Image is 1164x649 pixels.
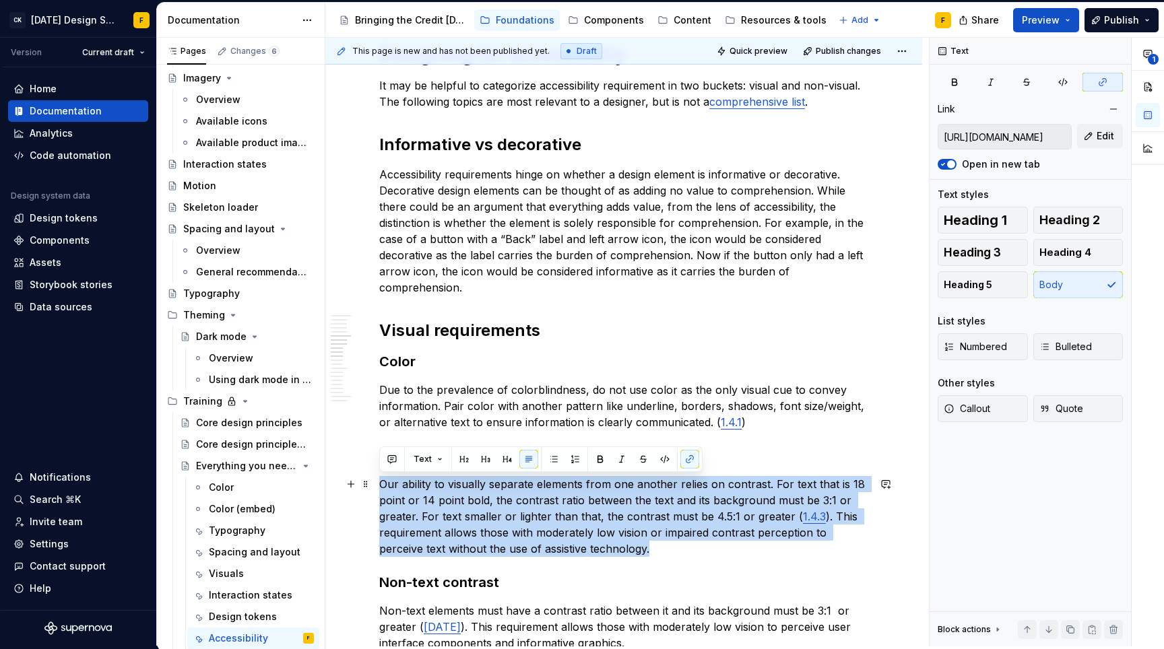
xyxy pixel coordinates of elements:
[187,541,319,563] a: Spacing and layout
[209,351,253,365] div: Overview
[352,46,550,57] span: This page is new and has not been published yet.
[307,631,310,645] div: F
[938,395,1028,422] button: Callout
[938,624,991,635] div: Block actions
[174,412,319,434] a: Core design principles
[30,493,81,506] div: Search ⌘K
[196,459,298,473] div: Everything you need to know
[8,578,148,599] button: Help
[168,13,295,27] div: Documentation
[1033,207,1124,234] button: Heading 2
[496,13,554,27] div: Foundations
[379,382,868,430] p: Due to the prevalence of colorblindness, do not use color as the only visual cue to convey inform...
[209,481,234,494] div: Color
[183,179,216,193] div: Motion
[76,43,151,62] button: Current draft
[30,256,61,269] div: Assets
[31,13,117,27] div: [DATE] Design System
[379,77,868,110] p: It may be helpful to categorize accessibility requirement in two buckets: visual and non-visual. ...
[379,134,868,156] h2: Informative vs decorative
[174,240,319,261] a: Overview
[30,149,111,162] div: Code automation
[196,438,307,451] div: Core design principles (embed)
[30,278,112,292] div: Storybook stories
[8,274,148,296] a: Storybook stories
[8,230,148,251] a: Components
[1104,13,1139,27] span: Publish
[8,489,148,510] button: Search ⌘K
[8,145,148,166] a: Code automation
[30,104,102,118] div: Documentation
[162,67,319,89] a: Imagery
[8,207,148,229] a: Design tokens
[938,188,989,201] div: Text styles
[938,620,1003,639] div: Block actions
[209,631,268,645] div: Accessibility
[44,621,112,635] a: Supernova Logo
[1097,129,1114,143] span: Edit
[944,340,1007,353] span: Numbered
[209,373,311,386] div: Using dark mode in Figma
[3,5,154,34] button: CK[DATE] Design SystemF
[721,415,742,429] a: 1.4.1
[30,515,82,528] div: Invite team
[30,537,69,551] div: Settings
[174,455,319,477] a: Everything you need to know
[183,395,222,408] div: Training
[1085,8,1159,32] button: Publish
[174,132,319,153] a: Available product imagery
[816,46,881,57] span: Publish changes
[174,261,319,283] a: General recommendations
[1077,124,1123,148] button: Edit
[30,127,73,140] div: Analytics
[799,42,887,61] button: Publish changes
[187,498,319,520] a: Color (embed)
[835,11,885,30] button: Add
[8,467,148,488] button: Notifications
[187,584,319,606] a: Interaction states
[162,197,319,218] a: Skeleton loader
[187,606,319,627] a: Design tokens
[30,471,91,484] div: Notifications
[209,567,244,580] div: Visuals
[183,71,221,85] div: Imagery
[8,511,148,533] a: Invite team
[196,114,267,128] div: Available icons
[8,296,148,318] a: Data sources
[30,82,57,96] div: Home
[174,434,319,455] a: Core design principles (embed)
[30,234,90,247] div: Components
[1039,246,1091,259] span: Heading 4
[709,95,805,108] a: comprehensive list
[713,42,794,61] button: Quick preview
[652,9,717,31] a: Content
[187,520,319,541] a: Typography
[196,416,302,430] div: Core design principles
[196,136,307,149] div: Available product imagery
[9,12,26,28] div: CK
[333,7,832,34] div: Page tree
[941,15,945,26] div: F
[1033,333,1124,360] button: Bulleted
[209,524,265,537] div: Typography
[209,502,276,516] div: Color (embed)
[8,252,148,273] a: Assets
[196,330,247,343] div: Dark mode
[938,376,995,390] div: Other styles
[938,271,1028,298] button: Heading 5
[944,246,1001,259] span: Heading 3
[333,9,472,31] a: Bringing the Credit [DATE] brand to life across products
[174,326,319,347] a: Dark mode
[1039,213,1100,227] span: Heading 2
[269,46,280,57] span: 6
[82,47,134,58] span: Current draft
[8,123,148,144] a: Analytics
[183,201,258,214] div: Skeleton loader
[803,510,826,523] a: 1.4.3
[209,588,292,602] div: Interaction states
[183,222,275,236] div: Spacing and layout
[187,477,319,498] a: Color
[196,244,240,257] div: Overview
[577,46,597,57] span: Draft
[562,9,649,31] a: Components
